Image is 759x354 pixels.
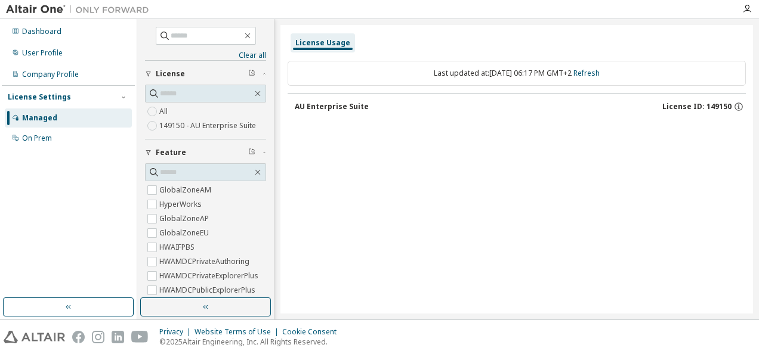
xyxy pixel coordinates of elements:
[573,68,600,78] a: Refresh
[282,327,344,337] div: Cookie Consent
[159,337,344,347] p: © 2025 Altair Engineering, Inc. All Rights Reserved.
[6,4,155,15] img: Altair One
[288,61,746,86] div: Last updated at: [DATE] 06:17 PM GMT+2
[145,51,266,60] a: Clear all
[22,113,57,123] div: Managed
[159,104,170,119] label: All
[159,327,195,337] div: Privacy
[4,331,65,343] img: altair_logo.svg
[159,283,258,297] label: HWAMDCPublicExplorerPlus
[22,133,52,143] div: On Prem
[295,102,369,111] div: AU Enterprise Suite
[662,102,732,111] span: License ID: 149150
[131,331,149,343] img: youtube.svg
[22,27,61,36] div: Dashboard
[22,70,79,79] div: Company Profile
[159,183,214,197] label: GlobalZoneAM
[159,197,204,212] label: HyperWorks
[159,212,211,226] label: GlobalZoneAP
[145,139,266,166] button: Feature
[22,48,63,58] div: User Profile
[156,69,185,79] span: License
[92,331,104,343] img: instagram.svg
[72,331,85,343] img: facebook.svg
[159,119,258,133] label: 149150 - AU Enterprise Suite
[159,269,261,283] label: HWAMDCPrivateExplorerPlus
[295,94,746,120] button: AU Enterprise SuiteLicense ID: 149150
[248,69,255,79] span: Clear filter
[156,148,186,157] span: Feature
[112,331,124,343] img: linkedin.svg
[248,148,255,157] span: Clear filter
[159,240,197,254] label: HWAIFPBS
[159,254,252,269] label: HWAMDCPrivateAuthoring
[195,327,282,337] div: Website Terms of Use
[8,92,71,102] div: License Settings
[295,38,350,48] div: License Usage
[145,61,266,87] button: License
[159,226,211,240] label: GlobalZoneEU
